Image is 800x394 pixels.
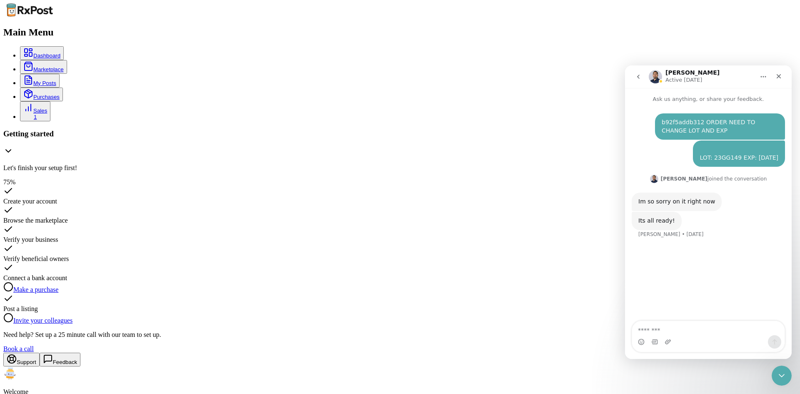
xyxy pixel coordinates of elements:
[20,46,64,60] button: Dashboard
[23,103,47,120] a: Sales1
[3,236,58,243] span: Verify your business
[20,60,67,74] button: Marketplace
[13,317,72,324] a: Invite your colleagues
[20,88,63,101] button: Purchases
[20,74,60,88] button: My Posts
[40,353,81,366] button: Feedback
[53,359,77,365] span: Feedback
[20,101,50,121] button: Sales1
[3,345,34,352] a: Book a call
[23,114,47,120] div: 1
[3,178,15,186] span: 75 %
[3,305,38,312] span: Post a listing
[23,61,64,73] a: Marketplace
[3,353,40,366] button: Support
[23,89,60,100] a: Purchases
[3,274,67,281] span: Connect a bank account
[3,129,797,138] h3: Getting started
[3,366,17,380] img: User avatar
[23,75,56,86] a: My Posts
[3,217,68,224] span: Browse the marketplace
[23,103,47,114] div: Sales
[772,366,792,386] iframe: Intercom live chat
[3,3,57,17] img: RxPost Logo
[23,48,60,59] a: Dashboard
[3,198,57,205] span: Create your account
[3,331,797,339] p: Need help? Set up a 25 minute call with our team to set up.
[625,65,792,359] iframe: Intercom live chat
[3,255,69,262] span: Verify beneficial owners
[3,164,797,172] p: Let's finish your setup first!
[3,27,797,38] h2: Main Menu
[13,286,58,293] a: Make a purchase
